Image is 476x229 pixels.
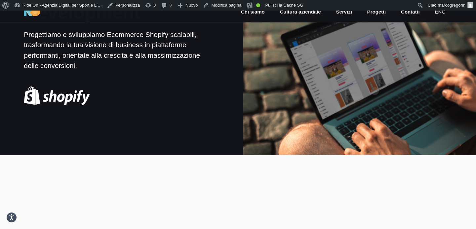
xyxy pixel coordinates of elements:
a: eng [434,8,446,16]
a: Progetti [367,8,387,16]
img: Ride On Agency [24,6,40,16]
a: Cultura aziendale [279,8,321,16]
span: marcogregorin [438,3,465,8]
a: Contatti [400,8,420,16]
a: Chi siamo [240,8,265,16]
p: Progettiamo e sviluppiamo Ecommerce Shopify scalabili, trasformando la tua visione di business in... [24,29,209,71]
a: Servizi [335,8,352,16]
div: Buona [256,3,260,7]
